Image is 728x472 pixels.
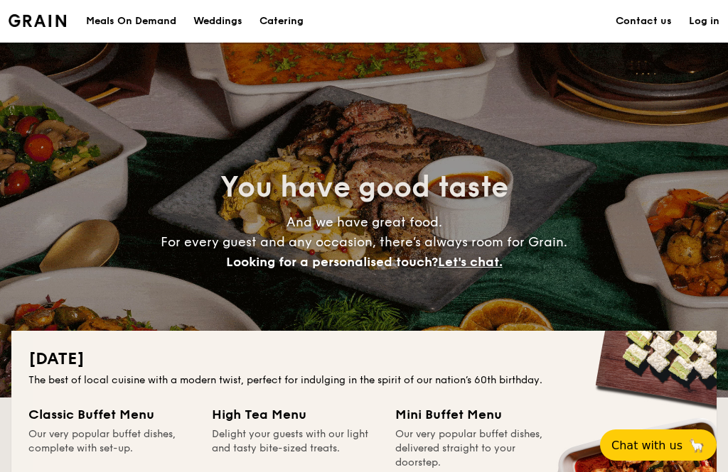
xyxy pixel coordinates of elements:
[28,427,195,470] div: Our very popular buffet dishes, complete with set-up.
[611,439,682,452] span: Chat with us
[9,14,66,27] a: Logotype
[28,373,700,388] div: The best of local cuisine with a modern twist, perfect for indulging in the spirit of our nation’...
[212,405,378,424] div: High Tea Menu
[28,405,195,424] div: Classic Buffet Menu
[395,427,562,470] div: Our very popular buffet dishes, delivered straight to your doorstep.
[438,254,503,270] span: Let's chat.
[9,14,66,27] img: Grain
[600,429,717,461] button: Chat with us🦙
[212,427,378,470] div: Delight your guests with our light and tasty bite-sized treats.
[688,437,705,454] span: 🦙
[395,405,562,424] div: Mini Buffet Menu
[28,348,700,371] h2: [DATE]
